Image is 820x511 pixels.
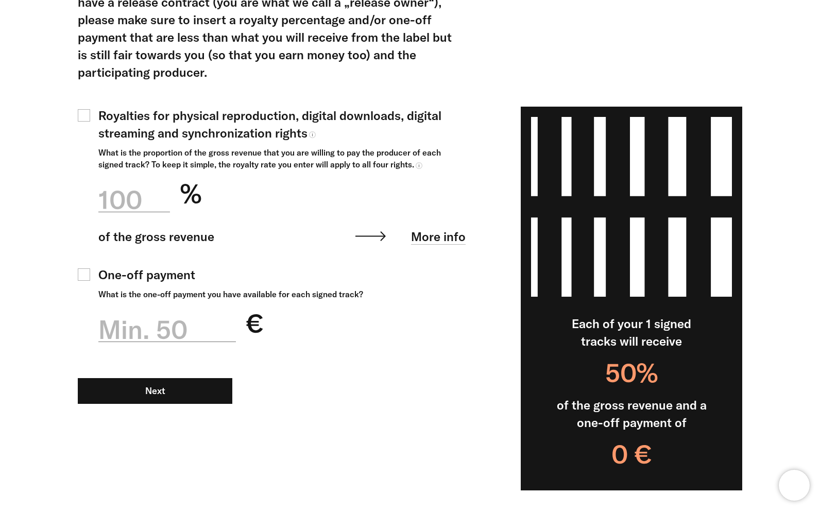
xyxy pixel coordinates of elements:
input: Royalties for physical reproduction, digital downloads, digital streaming and synchronization rig... [78,109,90,122]
span: % [180,176,201,212]
span: of the gross revenue [557,397,673,413]
p: What is the proportion of the gross revenue that you are willing to pay the producer of each sign... [98,147,466,171]
span: 0 € [611,436,652,472]
span: What is the one-off payment you have available for each signed track? [98,288,363,300]
div: 100 [98,182,170,218]
p: Royalties for physical reproduction, digital downloads, digital streaming and synchronization rights [98,107,466,142]
span: 50% [605,355,658,391]
span: and [676,397,697,413]
img: svg+xml;base64,PHN2ZyB4bWxucz0iaHR0cDovL3d3dy53My5vcmcvMjAwMC9zdmciIHdpZHRoPSI1OS42MTYiIGhlaWdodD... [355,228,386,241]
span: of the gross revenue [98,228,214,245]
span: Each of your 1 signed tracks will receive [556,315,707,350]
iframe: Brevo live chat [779,470,810,501]
a: More info [411,229,466,245]
span: € [246,305,263,342]
input: 100 % of the gross revenue More info [98,176,170,212]
input: Min. 50 € [98,305,236,342]
span: One-off payment [98,266,195,283]
input: One-off payment What is the one-off payment you have available for each signed track? [78,268,90,281]
button: Next [78,378,232,404]
div: Min. 50 [98,312,236,348]
img: Share our values and create a free account on G=TE [531,117,732,297]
